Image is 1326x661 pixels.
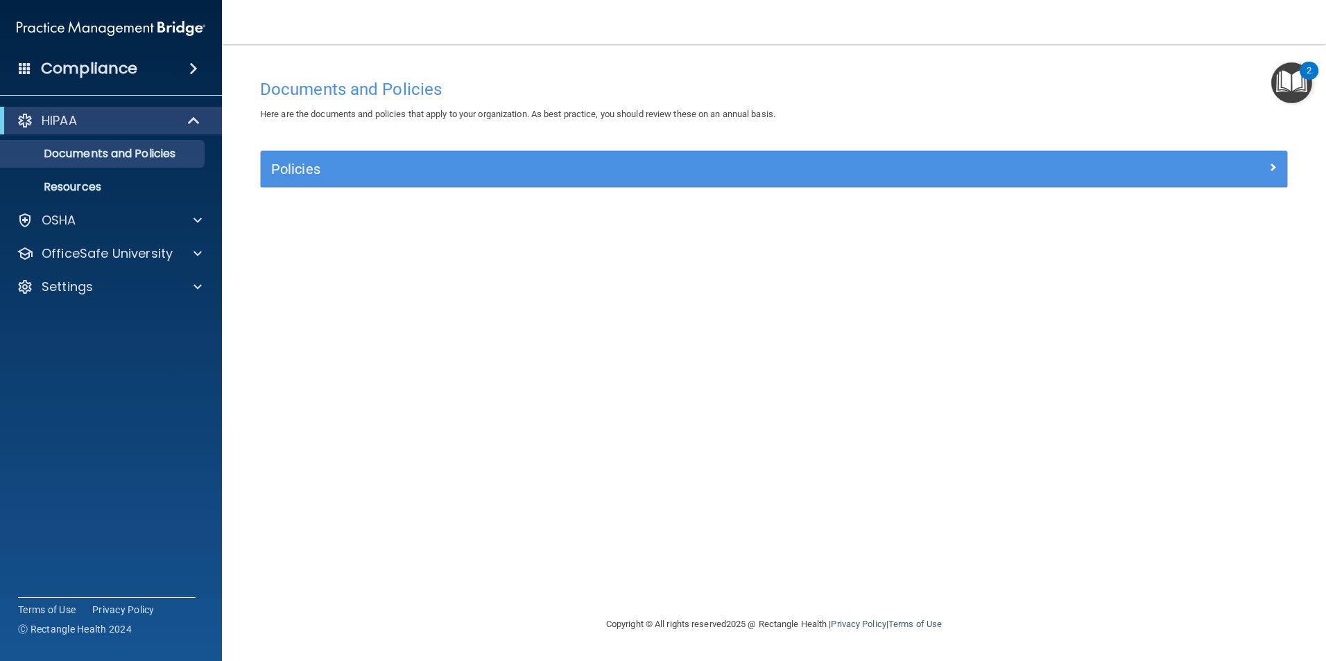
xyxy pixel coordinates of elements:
[42,279,93,295] p: Settings
[18,622,132,636] span: Ⓒ Rectangle Health 2024
[1307,71,1311,89] div: 2
[17,112,201,129] a: HIPAA
[17,279,202,295] a: Settings
[17,245,202,262] a: OfficeSafe University
[42,112,77,129] p: HIPAA
[271,158,1277,180] a: Policies
[271,161,1020,177] h5: Policies
[260,80,1288,98] h4: Documents and Policies
[9,180,198,194] p: Resources
[18,603,76,617] a: Terms of Use
[888,619,942,629] a: Terms of Use
[92,603,155,617] a: Privacy Policy
[260,109,775,119] span: Here are the documents and policies that apply to your organization. As best practice, you should...
[521,602,1027,646] div: Copyright © All rights reserved 2025 @ Rectangle Health | |
[9,147,198,161] p: Documents and Policies
[41,59,137,78] h4: Compliance
[17,212,202,229] a: OSHA
[1271,62,1312,103] button: Open Resource Center, 2 new notifications
[42,245,173,262] p: OfficeSafe University
[42,212,76,229] p: OSHA
[831,619,886,629] a: Privacy Policy
[17,15,205,42] img: PMB logo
